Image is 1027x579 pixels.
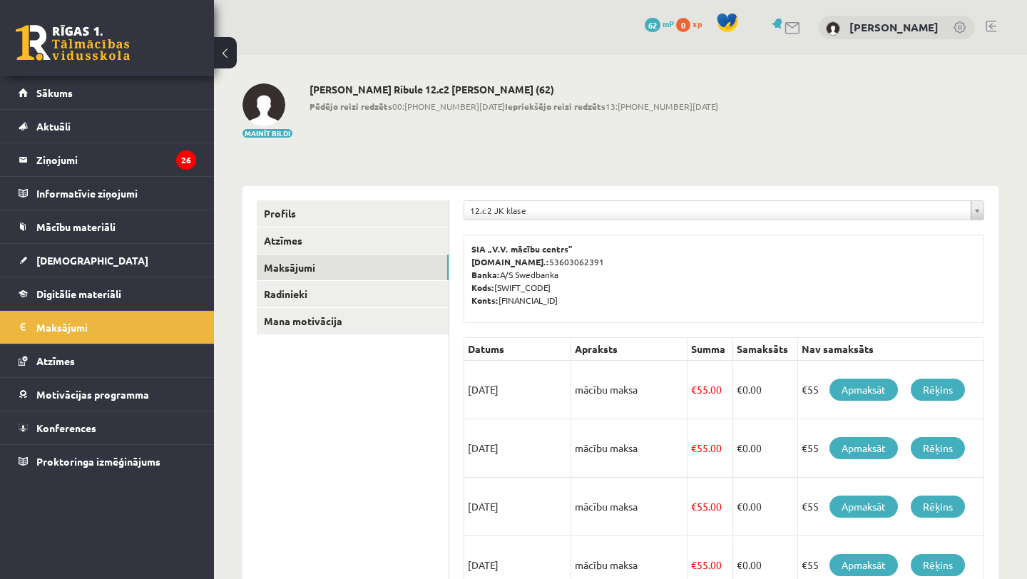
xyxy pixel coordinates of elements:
span: € [737,441,742,454]
th: Summa [688,338,733,361]
b: Pēdējo reizi redzēts [310,101,392,112]
td: €55 [797,478,983,536]
a: Atzīmes [19,344,196,377]
span: Digitālie materiāli [36,287,121,300]
a: [PERSON_NAME] [849,20,939,34]
td: 0.00 [733,478,797,536]
td: 55.00 [688,419,733,478]
a: Sākums [19,76,196,109]
a: 12.c2 JK klase [464,201,983,220]
button: Mainīt bildi [242,129,292,138]
span: € [737,383,742,396]
span: € [691,441,697,454]
a: Motivācijas programma [19,378,196,411]
a: Rēķins [911,554,965,576]
a: Apmaksāt [829,496,898,518]
b: [DOMAIN_NAME].: [471,256,549,267]
td: [DATE] [464,419,571,478]
span: € [737,558,742,571]
td: [DATE] [464,478,571,536]
span: Mācību materiāli [36,220,116,233]
td: €55 [797,361,983,419]
td: 55.00 [688,361,733,419]
td: 0.00 [733,361,797,419]
b: Konts: [471,294,499,306]
span: € [737,500,742,513]
th: Samaksāts [733,338,797,361]
legend: Ziņojumi [36,143,196,176]
a: 62 mP [645,18,674,29]
th: Datums [464,338,571,361]
legend: Informatīvie ziņojumi [36,177,196,210]
span: 00:[PHONE_NUMBER][DATE] 13:[PHONE_NUMBER][DATE] [310,100,718,113]
span: xp [693,18,702,29]
td: mācību maksa [571,361,688,419]
span: Konferences [36,421,96,434]
th: Nav samaksāts [797,338,983,361]
td: mācību maksa [571,419,688,478]
p: 53603062391 A/S Swedbanka [SWIFT_CODE] [FINANCIAL_ID] [471,242,976,307]
legend: Maksājumi [36,311,196,344]
span: 0 [676,18,690,32]
a: Proktoringa izmēģinājums [19,445,196,478]
b: Iepriekšējo reizi redzēts [505,101,606,112]
span: € [691,383,697,396]
a: Atzīmes [257,227,449,254]
a: Mācību materiāli [19,210,196,243]
h2: [PERSON_NAME] Ribule 12.c2 [PERSON_NAME] (62) [310,83,718,96]
a: Rēķins [911,437,965,459]
a: Maksājumi [257,255,449,281]
span: € [691,500,697,513]
span: mP [663,18,674,29]
td: 0.00 [733,419,797,478]
a: Rīgas 1. Tālmācības vidusskola [16,25,130,61]
a: Rēķins [911,496,965,518]
span: € [691,558,697,571]
td: 55.00 [688,478,733,536]
a: Konferences [19,411,196,444]
img: Samanta Ribule [826,21,840,36]
b: Banka: [471,269,500,280]
span: 62 [645,18,660,32]
th: Apraksts [571,338,688,361]
span: Proktoringa izmēģinājums [36,455,160,468]
a: Informatīvie ziņojumi [19,177,196,210]
a: 0 xp [676,18,709,29]
img: Samanta Ribule [242,83,285,126]
b: SIA „V.V. mācību centrs” [471,243,573,255]
span: Motivācijas programma [36,388,149,401]
a: Apmaksāt [829,437,898,459]
a: Maksājumi [19,311,196,344]
span: Sākums [36,86,73,99]
a: Radinieki [257,281,449,307]
a: [DEMOGRAPHIC_DATA] [19,244,196,277]
a: Aktuāli [19,110,196,143]
span: Atzīmes [36,354,75,367]
i: 26 [176,150,196,170]
a: Apmaksāt [829,379,898,401]
a: Mana motivācija [257,308,449,334]
td: mācību maksa [571,478,688,536]
span: 12.c2 JK klase [470,201,965,220]
td: €55 [797,419,983,478]
a: Digitālie materiāli [19,277,196,310]
a: Profils [257,200,449,227]
a: Ziņojumi26 [19,143,196,176]
a: Apmaksāt [829,554,898,576]
b: Kods: [471,282,494,293]
td: [DATE] [464,361,571,419]
span: Aktuāli [36,120,71,133]
span: [DEMOGRAPHIC_DATA] [36,254,148,267]
a: Rēķins [911,379,965,401]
